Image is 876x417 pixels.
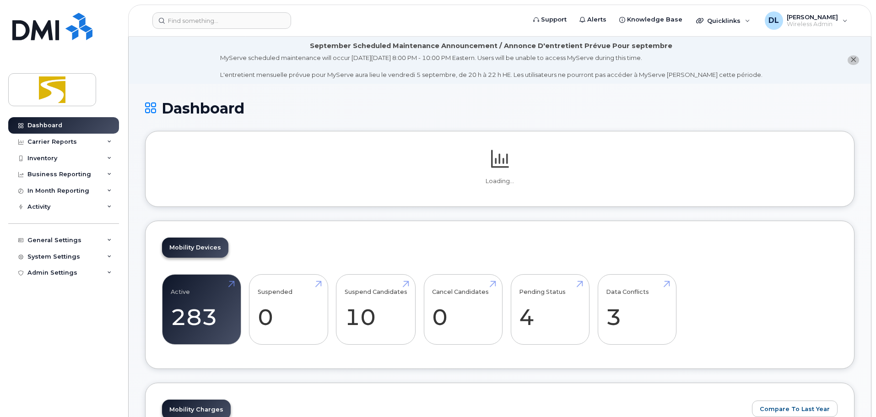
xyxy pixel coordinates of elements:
[171,279,233,340] a: Active 283
[145,100,854,116] h1: Dashboard
[432,279,494,340] a: Cancel Candidates 0
[345,279,407,340] a: Suspend Candidates 10
[162,177,838,185] p: Loading...
[760,405,830,413] span: Compare To Last Year
[258,279,319,340] a: Suspended 0
[310,41,672,51] div: September Scheduled Maintenance Announcement / Annonce D'entretient Prévue Pour septembre
[220,54,762,79] div: MyServe scheduled maintenance will occur [DATE][DATE] 8:00 PM - 10:00 PM Eastern. Users will be u...
[519,279,581,340] a: Pending Status 4
[848,55,859,65] button: close notification
[752,401,838,417] button: Compare To Last Year
[606,279,668,340] a: Data Conflicts 3
[162,238,228,258] a: Mobility Devices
